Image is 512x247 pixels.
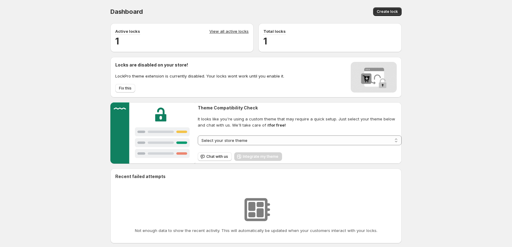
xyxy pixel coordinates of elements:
[263,28,286,34] p: Total locks
[209,28,249,35] a: View all active locks
[198,116,402,128] span: It looks like you're using a custom theme that may require a quick setup. Just select your theme ...
[115,73,284,79] p: LockPro theme extension is currently disabled. Your locks wont work until you enable it.
[115,84,135,93] button: Fix this
[377,9,398,14] span: Create lock
[206,154,228,159] span: Chat with us
[351,62,397,93] img: Locks disabled
[115,28,140,34] p: Active locks
[135,227,377,234] p: Not enough data to show the recent activity. This will automatically be updated when your custome...
[119,86,132,91] span: Fix this
[263,35,397,47] h2: 1
[373,7,402,16] button: Create lock
[115,35,249,47] h2: 1
[115,173,166,180] h2: Recent failed attempts
[110,8,143,15] span: Dashboard
[110,102,195,164] img: Customer support
[269,123,286,127] strong: for free!
[115,62,284,68] h2: Locks are disabled on your store!
[241,194,271,225] img: No resources found
[198,152,232,161] button: Chat with us
[198,105,402,111] h2: Theme Compatibility Check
